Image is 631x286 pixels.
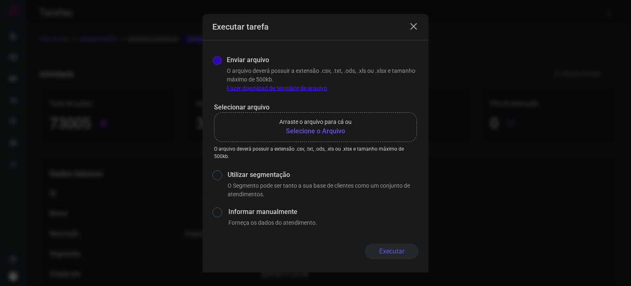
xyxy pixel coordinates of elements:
label: Utilizar segmentação [228,170,419,180]
p: Arraste o arquivo para cá ou [279,118,352,126]
p: Selecionar arquivo [214,102,417,112]
p: O arquivo deverá possuir a extensão .csv, .txt, .ods, .xls ou .xlsx e tamanho máximo de 500kb. [214,145,417,160]
a: Fazer download de template de arquivo [227,85,327,91]
p: Forneça os dados do atendimento. [228,219,419,227]
p: O arquivo deverá possuir a extensão .csv, .txt, .ods, .xls ou .xlsx e tamanho máximo de 500kb. [227,67,419,93]
h3: Executar tarefa [212,22,269,32]
label: Enviar arquivo [227,55,269,65]
b: Selecione o Arquivo [279,126,352,136]
label: Informar manualmente [228,207,419,217]
button: Executar [365,244,419,259]
p: O Segmento pode ser tanto a sua base de clientes como um conjunto de atendimentos. [228,181,419,199]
